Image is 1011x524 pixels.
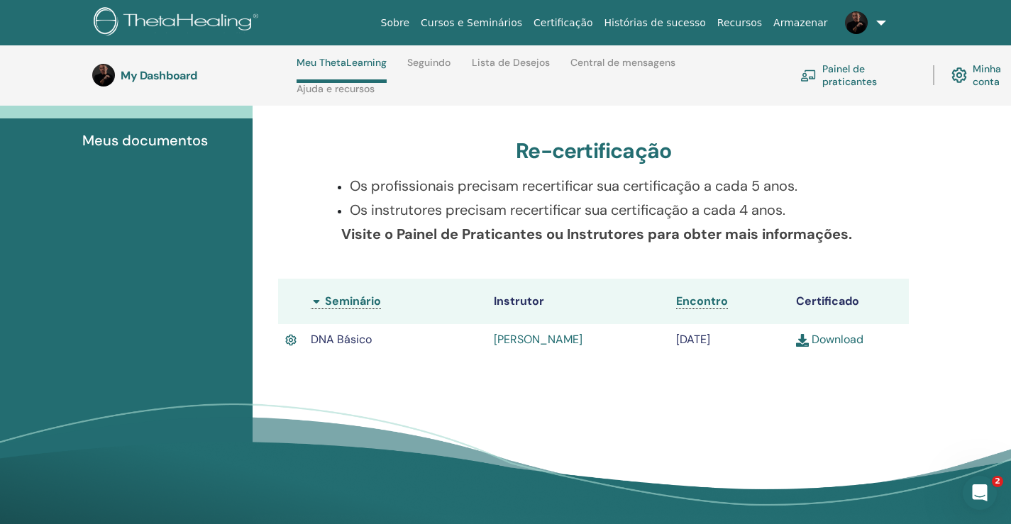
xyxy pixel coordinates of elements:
a: Armazenar [768,10,833,36]
img: default.jpg [92,64,115,87]
img: logo.png [94,7,263,39]
img: chalkboard-teacher.svg [800,69,817,82]
b: Visite o Painel de Praticantes ou Instrutores para obter mais informações. [341,225,852,243]
span: 2 [992,476,1003,487]
h3: My Dashboard [121,69,263,82]
a: [PERSON_NAME] [494,332,582,347]
a: Painel de praticantes [800,60,916,91]
a: Histórias de sucesso [599,10,712,36]
img: Active Certificate [285,332,297,347]
a: Ajuda e recursos [297,83,375,106]
a: Central de mensagens [570,57,675,79]
th: Instrutor [487,279,670,324]
a: Encontro [676,294,728,309]
a: Download [796,332,863,347]
a: Sobre [375,10,415,36]
td: [DATE] [669,324,789,355]
img: default.jpg [845,11,868,34]
iframe: Intercom live chat [963,476,997,510]
span: Meus documentos [82,130,208,151]
a: Seguindo [407,57,451,79]
a: Meu ThetaLearning [297,57,387,83]
p: Os instrutores precisam recertificar sua certificação a cada 4 anos. [350,199,855,221]
a: Certificação [528,10,598,36]
a: Recursos [712,10,768,36]
p: Os profissionais precisam recertificar sua certificação a cada 5 anos. [350,175,855,196]
a: Cursos e Seminários [415,10,528,36]
span: DNA Básico [311,332,372,347]
a: Lista de Desejos [472,57,550,79]
th: Certificado [789,279,909,324]
h3: Re-certificação [516,138,671,164]
img: cog.svg [951,64,967,87]
img: download.svg [796,334,809,347]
